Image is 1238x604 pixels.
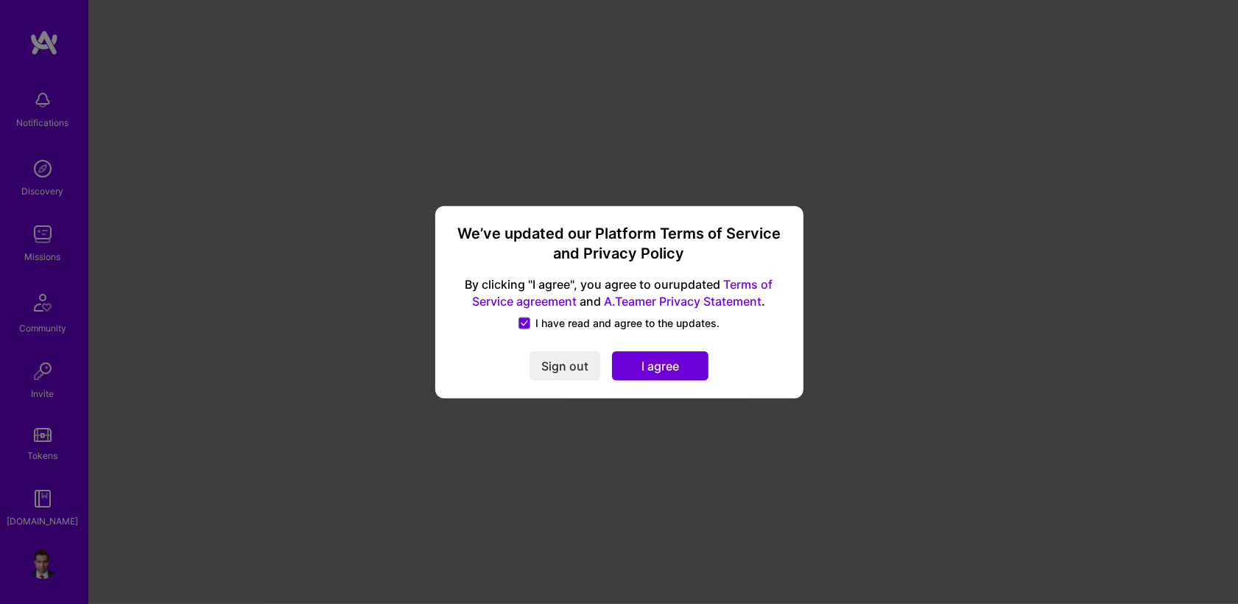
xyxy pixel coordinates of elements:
a: Terms of Service agreement [473,277,773,309]
button: Sign out [530,351,600,380]
h3: We’ve updated our Platform Terms of Service and Privacy Policy [453,224,786,264]
a: A.Teamer Privacy Statement [605,293,762,308]
span: I have read and agree to the updates. [536,315,720,330]
span: By clicking "I agree", you agree to our updated and . [453,276,786,310]
button: I agree [612,351,708,380]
